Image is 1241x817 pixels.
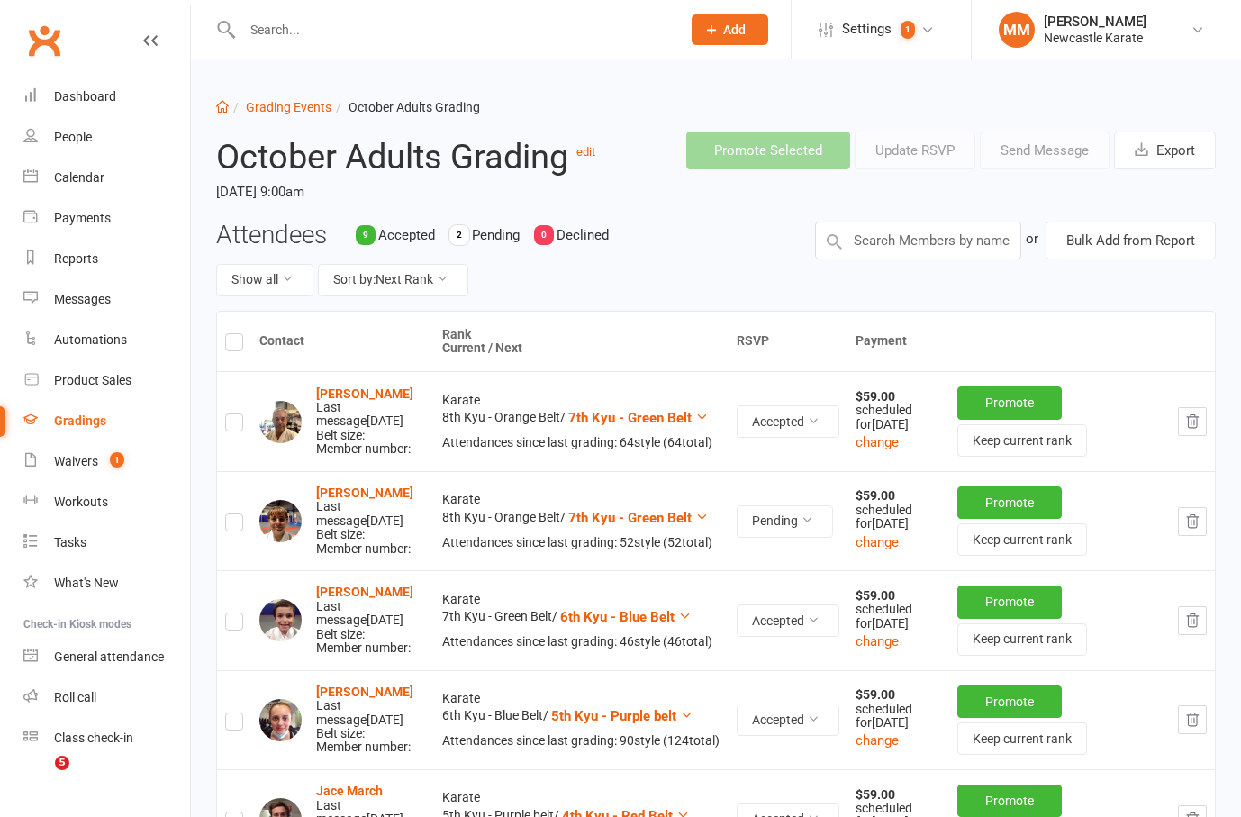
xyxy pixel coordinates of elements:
td: Karate 8th Kyu - Orange Belt / [434,371,729,470]
button: Keep current rank [957,623,1087,656]
button: Promote [957,486,1062,519]
strong: $59.00 [856,488,895,503]
button: Keep current rank [957,722,1087,755]
div: Messages [54,292,111,306]
button: Promote [957,386,1062,419]
a: Reports [23,239,190,279]
img: Stuart McTackett [259,401,302,443]
a: Workouts [23,482,190,522]
button: Sort by:Next Rank [318,264,468,296]
div: Waivers [54,454,98,468]
button: Promote [957,785,1062,817]
div: What's New [54,576,119,590]
button: Accepted [737,405,839,438]
div: Reports [54,251,98,266]
a: Automations [23,320,190,360]
div: Last message [DATE] [316,699,426,727]
div: Last message [DATE] [316,600,426,628]
button: Accepted [737,604,839,637]
div: Product Sales [54,373,131,387]
div: Belt size: Member number: [316,586,426,655]
a: [PERSON_NAME] [316,486,413,500]
div: Attendances since last grading: 46 style ( 46 total) [442,635,720,649]
a: Dashboard [23,77,190,117]
th: Rank Current / Next [434,312,729,372]
a: Roll call [23,677,190,718]
div: People [54,130,92,144]
button: Export [1114,132,1216,169]
div: Roll call [54,690,96,704]
div: Attendances since last grading: 90 style ( 124 total) [442,734,720,748]
span: 6th Kyu - Blue Belt [560,609,675,625]
strong: $59.00 [856,687,895,702]
a: Messages [23,279,190,320]
input: Search Members by name [815,222,1021,259]
button: Add [692,14,768,45]
strong: $59.00 [856,588,895,603]
strong: $59.00 [856,389,895,404]
a: edit [576,145,595,159]
span: 5 [55,756,69,770]
div: MM [999,12,1035,48]
div: Workouts [54,495,108,509]
a: People [23,117,190,158]
h2: October Adults Grading [216,132,617,176]
span: 1 [901,21,915,39]
span: 1 [110,452,124,468]
div: scheduled for [DATE] [856,489,941,531]
a: Payments [23,198,190,239]
button: Promote [957,586,1062,618]
div: Automations [54,332,127,347]
div: Last message [DATE] [316,401,426,429]
time: [DATE] 9:00am [216,177,617,207]
a: Gradings [23,401,190,441]
button: 5th Kyu - Purple belt [551,705,693,727]
div: Belt size: Member number: [316,685,426,755]
button: Bulk Add from Report [1046,222,1216,259]
a: Clubworx [22,18,67,63]
div: 9 [356,225,376,245]
img: Gabrielle White [259,500,302,542]
a: [PERSON_NAME] [316,386,413,401]
td: Karate 6th Kyu - Blue Belt / [434,670,729,769]
div: Class check-in [54,731,133,745]
div: scheduled for [DATE] [856,390,941,431]
button: change [856,531,899,553]
a: Grading Events [246,100,331,114]
th: Contact [251,312,434,372]
div: [PERSON_NAME] [1044,14,1146,30]
div: 0 [534,225,554,245]
button: Keep current rank [957,424,1087,457]
button: 7th Kyu - Green Belt [568,407,709,429]
div: Belt size: Member number: [316,387,426,457]
a: Class kiosk mode [23,718,190,758]
div: Payments [54,211,111,225]
span: Declined [557,227,609,243]
a: [PERSON_NAME] [316,585,413,599]
span: Add [723,23,746,37]
th: Payment [847,312,1215,372]
a: Calendar [23,158,190,198]
div: 2 [449,225,469,245]
button: Keep current rank [957,523,1087,556]
span: Pending [472,227,520,243]
div: Belt size: Member number: [316,486,426,556]
iframe: Intercom live chat [18,756,61,799]
div: Attendances since last grading: 52 style ( 52 total) [442,536,720,549]
div: General attendance [54,649,164,664]
button: change [856,431,899,453]
button: change [856,730,899,751]
strong: Jace March [316,784,383,798]
div: Calendar [54,170,104,185]
a: Waivers 1 [23,441,190,482]
th: RSVP [729,312,847,372]
button: change [856,631,899,652]
div: Tasks [54,535,86,549]
strong: $59.00 [856,787,895,802]
div: Dashboard [54,89,116,104]
td: Karate 8th Kyu - Orange Belt / [434,471,729,570]
span: 7th Kyu - Green Belt [568,410,692,426]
